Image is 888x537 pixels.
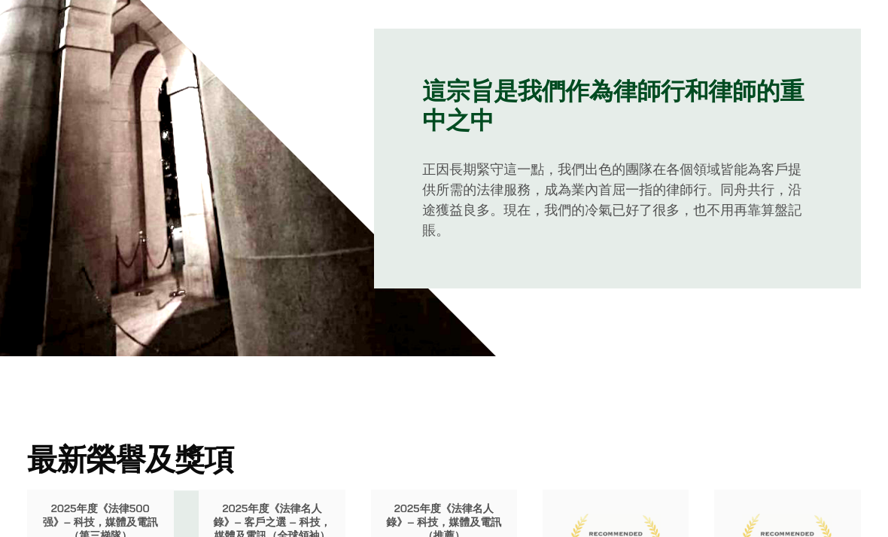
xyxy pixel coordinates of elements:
h2: 最新榮譽及獎項 [27,441,861,478]
h3: 這宗旨是我們作為律師行和律師的重中之中 [422,77,813,135]
p: 正因長期緊守這一點，我們出色的團隊在各個領域皆能為客戶提供所需的法律服務，成為業內首屈一指的律師行。同舟共行，沿途獲益良多。現在，我們的冷氣已好了很多，也不用再靠算盤記賬。 [422,159,813,240]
